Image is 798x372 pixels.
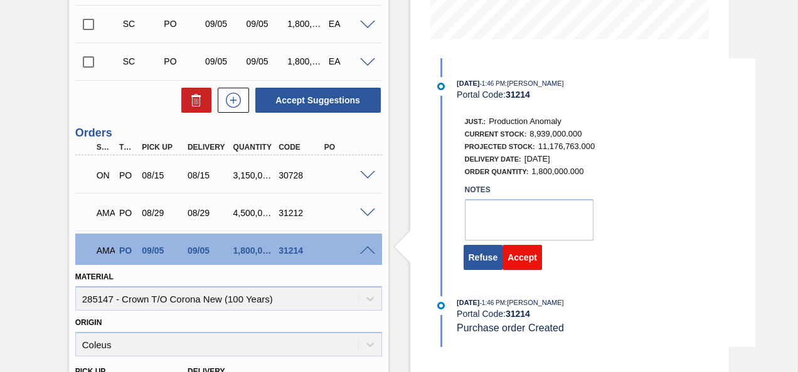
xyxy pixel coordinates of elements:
div: New suggestion [211,88,249,113]
div: EA [326,19,370,29]
div: Purchase order [161,56,205,66]
div: 31212 [275,208,324,218]
div: Suggestion Created [120,56,164,66]
span: Just.: [465,118,486,125]
div: 31214 [275,245,324,256]
div: EA [326,56,370,66]
div: 09/05/2025 [202,56,246,66]
div: 08/29/2025 [139,208,188,218]
div: 09/05/2025 [184,245,233,256]
div: Quantity [230,143,279,152]
div: Portal Code: [457,309,755,319]
label: Material [75,272,114,281]
span: Delivery Date: [465,155,521,163]
img: atual [437,302,445,309]
div: Purchase order [161,19,205,29]
span: - 1:46 PM [480,80,506,87]
div: Purchase order [116,245,137,256]
p: AMA [97,208,112,218]
div: Awaiting Manager Approval [93,199,115,227]
div: Suggestion Created [120,19,164,29]
span: Current Stock: [465,130,527,138]
button: Accept Suggestions [255,88,381,113]
span: 1,800,000.000 [531,167,583,176]
div: Purchase order [116,208,137,218]
div: Awaiting Manager Approval [93,237,115,264]
div: 1,800,000.000 [230,245,279,256]
span: Projected Stock: [465,143,535,150]
div: PO [321,143,370,152]
span: - 1:46 PM [480,299,506,306]
span: Order Quantity: [465,168,529,175]
span: : [PERSON_NAME] [505,80,564,87]
strong: 31214 [506,309,530,319]
div: Type [116,143,137,152]
div: Accept Suggestions [249,86,382,114]
div: 09/05/2025 [139,245,188,256]
div: 09/05/2025 [243,19,287,29]
div: 1,800,000.000 [284,19,328,29]
div: Delivery [184,143,233,152]
p: AMA [97,245,112,256]
div: Portal Code: [457,90,755,100]
div: 1,800,000.000 [284,56,328,66]
span: Production Anomaly [489,116,561,126]
div: 09/05/2025 [243,56,287,66]
div: 08/15/2025 [139,170,188,180]
div: Negotiating Order [93,162,115,189]
div: Delete Suggestions [175,88,211,113]
button: Accept [503,245,542,270]
span: 8,939,000.000 [529,129,582,138]
div: Pick up [139,143,188,152]
span: [DATE] [457,80,479,87]
img: atual [437,83,445,90]
span: [DATE] [524,154,550,163]
label: Origin [75,318,102,327]
div: Purchase order [116,170,137,180]
div: 08/15/2025 [184,170,233,180]
label: Notes [465,181,593,199]
div: 30728 [275,170,324,180]
span: [DATE] [457,299,479,306]
div: 09/05/2025 [202,19,246,29]
strong: 31214 [506,90,530,100]
div: 3,150,000.000 [230,170,279,180]
span: 11,176,763.000 [538,142,595,151]
h3: Orders [75,127,382,140]
p: ON [97,170,112,180]
span: Purchase order Created [457,323,564,333]
div: 08/29/2025 [184,208,233,218]
div: Code [275,143,324,152]
span: : [PERSON_NAME] [505,299,564,306]
button: Refuse [464,245,503,270]
div: Step [93,143,115,152]
div: 4,500,000.000 [230,208,279,218]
